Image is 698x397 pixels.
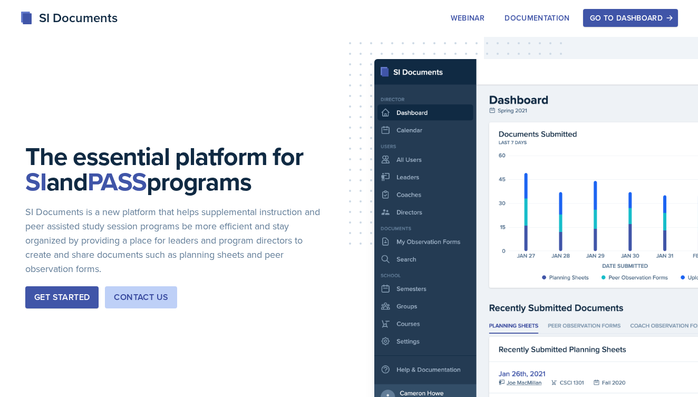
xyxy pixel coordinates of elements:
[114,291,168,304] div: Contact Us
[498,9,577,27] button: Documentation
[444,9,491,27] button: Webinar
[590,14,671,22] div: Go to Dashboard
[105,286,177,308] button: Contact Us
[25,286,99,308] button: Get Started
[505,14,570,22] div: Documentation
[20,8,118,27] div: SI Documents
[34,291,90,304] div: Get Started
[451,14,484,22] div: Webinar
[583,9,678,27] button: Go to Dashboard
